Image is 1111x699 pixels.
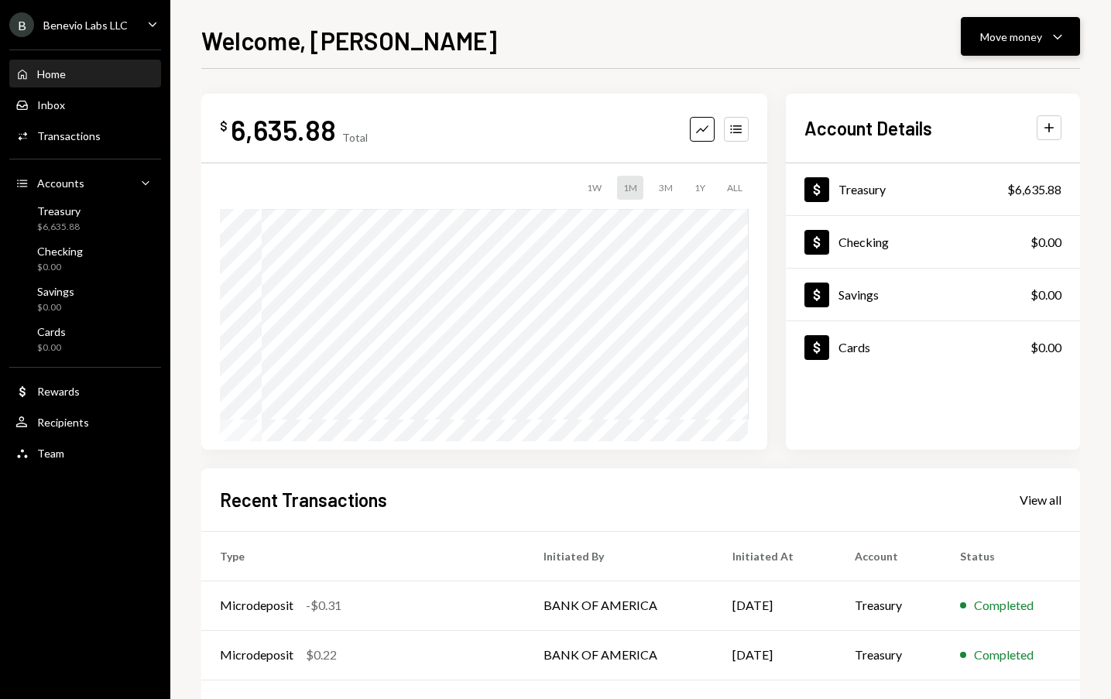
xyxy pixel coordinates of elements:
[980,29,1042,45] div: Move money
[220,487,387,512] h2: Recent Transactions
[9,377,161,405] a: Rewards
[1020,491,1061,508] a: View all
[9,320,161,358] a: Cards$0.00
[37,325,66,338] div: Cards
[1020,492,1061,508] div: View all
[714,581,837,630] td: [DATE]
[941,531,1080,581] th: Status
[838,287,879,302] div: Savings
[617,176,643,200] div: 1M
[9,12,34,37] div: B
[1030,286,1061,304] div: $0.00
[836,581,941,630] td: Treasury
[37,341,66,355] div: $0.00
[37,301,74,314] div: $0.00
[342,131,368,144] div: Total
[37,204,81,218] div: Treasury
[974,596,1034,615] div: Completed
[9,240,161,277] a: Checking$0.00
[836,630,941,680] td: Treasury
[220,646,293,664] div: Microdeposit
[37,221,81,234] div: $6,635.88
[838,182,886,197] div: Treasury
[9,122,161,149] a: Transactions
[714,531,837,581] th: Initiated At
[525,531,713,581] th: Initiated By
[786,163,1080,215] a: Treasury$6,635.88
[804,115,932,141] h2: Account Details
[838,235,889,249] div: Checking
[201,25,497,56] h1: Welcome, [PERSON_NAME]
[1030,338,1061,357] div: $0.00
[786,216,1080,268] a: Checking$0.00
[37,385,80,398] div: Rewards
[9,91,161,118] a: Inbox
[836,531,941,581] th: Account
[306,646,337,664] div: $0.22
[220,118,228,134] div: $
[201,531,525,581] th: Type
[37,98,65,111] div: Inbox
[786,269,1080,320] a: Savings$0.00
[714,630,837,680] td: [DATE]
[721,176,749,200] div: ALL
[961,17,1080,56] button: Move money
[581,176,608,200] div: 1W
[231,112,336,147] div: 6,635.88
[37,129,101,142] div: Transactions
[974,646,1034,664] div: Completed
[9,439,161,467] a: Team
[525,630,713,680] td: BANK OF AMERICA
[43,19,128,32] div: Benevio Labs LLC
[525,581,713,630] td: BANK OF AMERICA
[37,285,74,298] div: Savings
[9,169,161,197] a: Accounts
[220,596,293,615] div: Microdeposit
[37,176,84,190] div: Accounts
[37,261,83,274] div: $0.00
[37,67,66,81] div: Home
[1007,180,1061,199] div: $6,635.88
[9,280,161,317] a: Savings$0.00
[9,408,161,436] a: Recipients
[688,176,712,200] div: 1Y
[37,416,89,429] div: Recipients
[9,200,161,237] a: Treasury$6,635.88
[37,245,83,258] div: Checking
[786,321,1080,373] a: Cards$0.00
[306,596,341,615] div: -$0.31
[37,447,64,460] div: Team
[9,60,161,87] a: Home
[1030,233,1061,252] div: $0.00
[653,176,679,200] div: 3M
[838,340,870,355] div: Cards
